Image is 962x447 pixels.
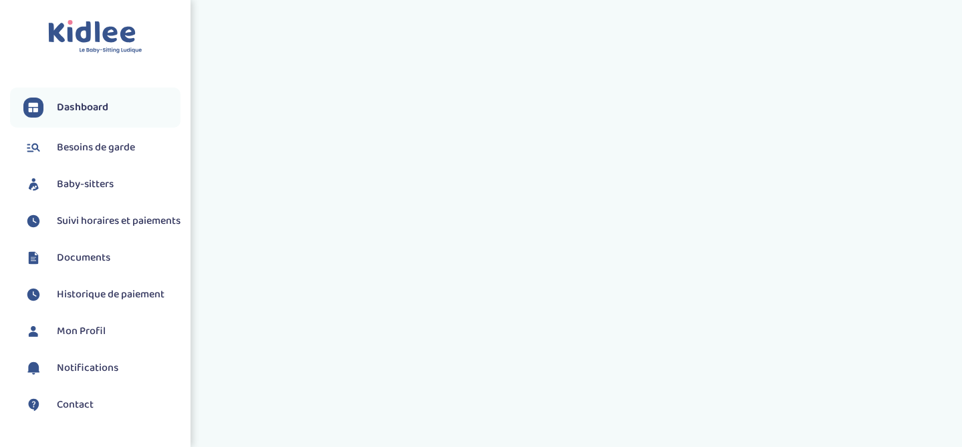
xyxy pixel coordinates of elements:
span: Documents [57,250,110,266]
img: documents.svg [23,248,43,268]
span: Baby-sitters [57,176,114,192]
img: logo.svg [48,20,142,54]
img: dashboard.svg [23,98,43,118]
a: Mon Profil [23,321,181,341]
img: besoin.svg [23,138,43,158]
a: Suivi horaires et paiements [23,211,181,231]
a: Documents [23,248,181,268]
a: Notifications [23,358,181,378]
span: Notifications [57,360,118,376]
span: Besoins de garde [57,140,135,156]
a: Dashboard [23,98,181,118]
img: suivihoraire.svg [23,211,43,231]
img: suivihoraire.svg [23,285,43,305]
a: Baby-sitters [23,174,181,194]
img: profil.svg [23,321,43,341]
a: Historique de paiement [23,285,181,305]
img: contact.svg [23,395,43,415]
img: babysitters.svg [23,174,43,194]
span: Suivi horaires et paiements [57,213,181,229]
a: Contact [23,395,181,415]
img: notification.svg [23,358,43,378]
span: Mon Profil [57,323,106,339]
a: Besoins de garde [23,138,181,158]
span: Historique de paiement [57,287,164,303]
span: Dashboard [57,100,108,116]
span: Contact [57,397,94,413]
